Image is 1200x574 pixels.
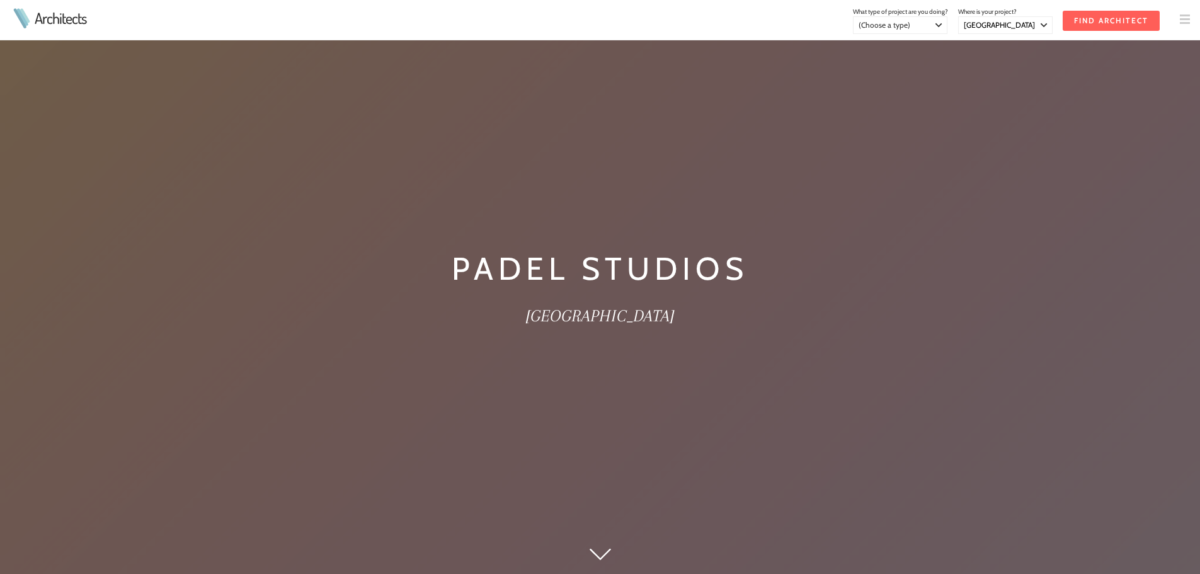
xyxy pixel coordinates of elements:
[1063,11,1160,31] input: Find Architect
[35,11,86,26] a: Architects
[288,245,913,292] h1: Padel Studios
[288,302,913,329] h2: [GEOGRAPHIC_DATA]
[853,8,948,16] span: What type of project are you doing?
[10,8,33,28] img: Architects
[958,8,1017,16] span: Where is your project?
